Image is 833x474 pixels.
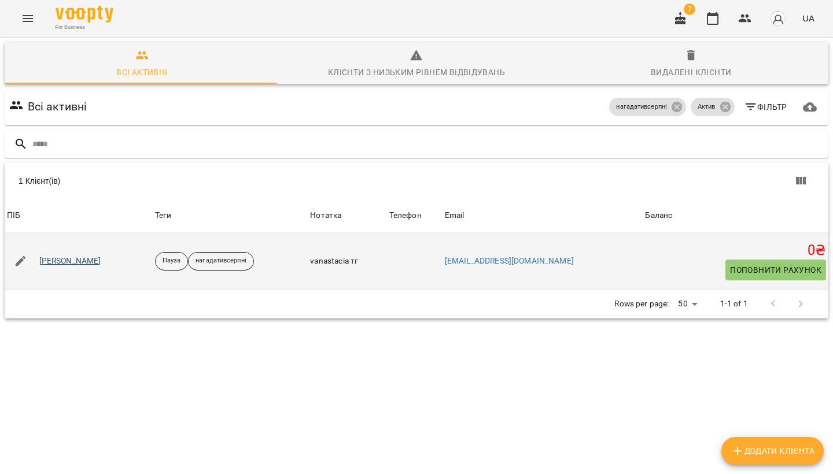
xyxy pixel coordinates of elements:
[787,167,814,195] button: Показати колонки
[616,102,667,112] p: нагадативсерпні
[28,98,87,116] h6: Всі активні
[725,260,826,280] button: Поповнити рахунок
[389,209,422,223] div: Sort
[730,263,821,277] span: Поповнити рахунок
[673,295,701,312] div: 50
[389,209,440,223] span: Телефон
[14,5,42,32] button: Menu
[310,209,384,223] div: Нотатка
[308,232,386,290] td: vanastacia тг
[196,256,246,266] p: нагадативсерпні
[56,24,113,31] span: For Business
[445,209,641,223] span: Email
[614,298,669,310] p: Rows per page:
[645,209,672,223] div: Sort
[645,209,826,223] span: Баланс
[5,162,828,199] div: Table Toolbar
[155,209,306,223] div: Теги
[720,298,748,310] p: 1-1 of 1
[328,65,505,79] div: Клієнти з низьким рівнем відвідувань
[188,252,254,271] div: нагадативсерпні
[609,98,686,116] div: нагадативсерпні
[744,100,787,114] span: Фільтр
[798,8,819,29] button: UA
[116,65,167,79] div: Всі активні
[684,3,695,15] span: 7
[645,242,826,260] h5: 0 ₴
[7,209,20,223] div: Sort
[802,12,814,24] span: UA
[445,209,465,223] div: Email
[645,209,672,223] div: Баланс
[56,6,113,23] img: Voopty Logo
[389,209,422,223] div: Телефон
[770,10,786,27] img: avatar_s.png
[651,65,731,79] div: Видалені клієнти
[698,102,716,112] p: Актив
[19,175,423,187] div: 1 Клієнт(ів)
[155,252,189,271] div: Пауза
[39,255,101,267] a: [PERSON_NAME]
[739,97,792,117] button: Фільтр
[7,209,150,223] span: ПІБ
[7,209,20,223] div: ПІБ
[691,98,735,116] div: Актив
[163,256,181,266] p: Пауза
[445,256,574,265] a: [EMAIL_ADDRESS][DOMAIN_NAME]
